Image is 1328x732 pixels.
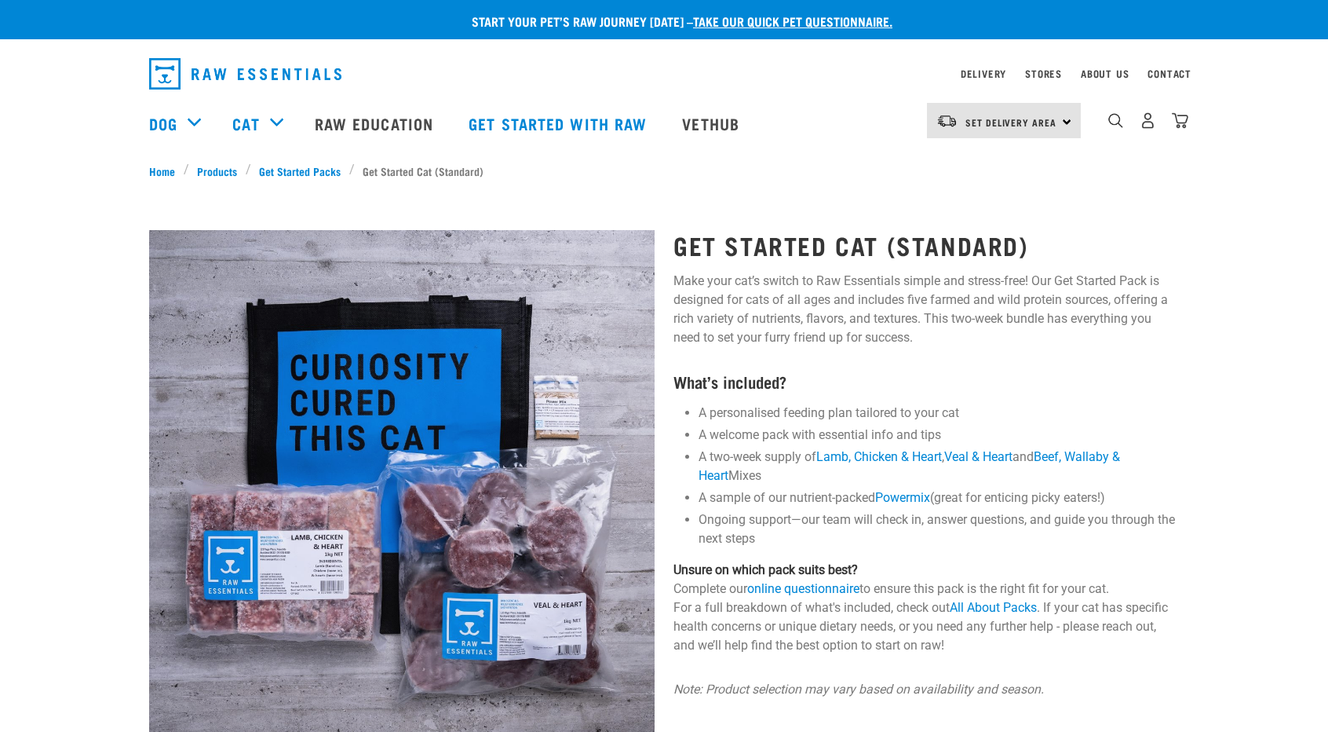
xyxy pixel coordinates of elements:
[673,682,1044,697] em: Note: Product selection may vary based on availability and season.
[1025,71,1062,76] a: Stores
[944,449,1012,464] a: Veal & Heart
[673,377,786,386] strong: What’s included?
[1147,71,1191,76] a: Contact
[189,163,246,179] a: Products
[875,490,930,505] a: Powermix
[965,119,1056,125] span: Set Delivery Area
[699,404,1179,423] li: A personalised feeding plan tailored to your cat
[816,449,942,464] a: Lamb, Chicken & Heart
[673,272,1179,347] p: Make your cat’s switch to Raw Essentials simple and stress-free! Our Get Started Pack is designed...
[673,231,1179,259] h1: Get Started Cat (Standard)
[747,581,859,596] a: online questionnaire
[936,114,958,128] img: van-moving.png
[950,600,1037,615] a: All About Packs
[693,17,892,24] a: take our quick pet questionnaire.
[961,71,1006,76] a: Delivery
[1081,71,1129,76] a: About Us
[699,426,1179,445] li: A welcome pack with essential info and tips
[251,163,349,179] a: Get Started Packs
[149,163,1179,179] nav: breadcrumbs
[453,92,666,155] a: Get started with Raw
[1108,113,1123,128] img: home-icon-1@2x.png
[232,112,259,135] a: Cat
[673,562,858,577] strong: Unsure on which pack suits best?
[699,511,1179,548] li: Ongoing support—our team will check in, answer questions, and guide you through the next steps
[149,58,341,90] img: Raw Essentials Logo
[299,92,453,155] a: Raw Education
[149,112,177,135] a: Dog
[1172,112,1188,129] img: home-icon@2x.png
[137,52,1191,96] nav: dropdown navigation
[699,448,1179,485] li: A two-week supply of , and Mixes
[149,163,184,179] a: Home
[666,92,759,155] a: Vethub
[699,489,1179,507] li: A sample of our nutrient-packed (great for enticing picky eaters!)
[673,561,1179,655] p: Complete our to ensure this pack is the right fit for your cat. For a full breakdown of what's in...
[1140,112,1156,129] img: user.png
